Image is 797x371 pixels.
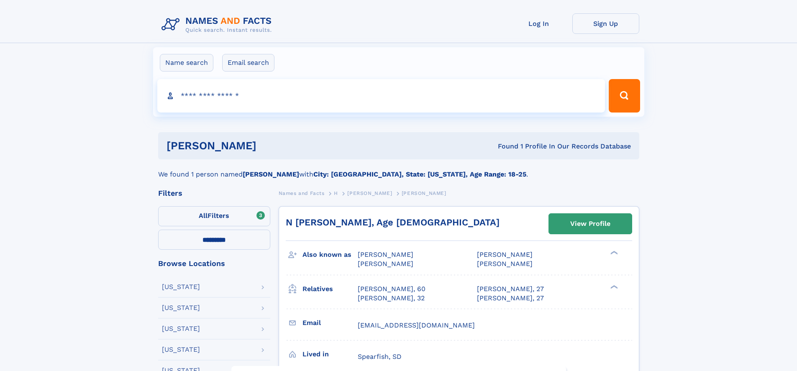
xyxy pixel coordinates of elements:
div: ❯ [608,250,618,256]
h3: Lived in [302,347,358,361]
div: Found 1 Profile In Our Records Database [377,142,631,151]
b: City: [GEOGRAPHIC_DATA], State: [US_STATE], Age Range: 18-25 [313,170,526,178]
a: N [PERSON_NAME], Age [DEMOGRAPHIC_DATA] [286,217,500,228]
span: [PERSON_NAME] [477,260,533,268]
span: [PERSON_NAME] [477,251,533,258]
input: search input [157,79,605,113]
a: View Profile [549,214,632,234]
a: Names and Facts [279,188,325,198]
label: Email search [222,54,274,72]
span: [EMAIL_ADDRESS][DOMAIN_NAME] [358,321,475,329]
div: We found 1 person named with . [158,159,639,179]
div: [US_STATE] [162,284,200,290]
img: Logo Names and Facts [158,13,279,36]
label: Filters [158,206,270,226]
a: [PERSON_NAME], 32 [358,294,425,303]
a: [PERSON_NAME] [347,188,392,198]
a: Log In [505,13,572,34]
button: Search Button [609,79,640,113]
h3: Email [302,316,358,330]
h3: Also known as [302,248,358,262]
div: [US_STATE] [162,304,200,311]
label: Name search [160,54,213,72]
a: H [334,188,338,198]
a: [PERSON_NAME], 27 [477,284,544,294]
a: [PERSON_NAME], 27 [477,294,544,303]
span: [PERSON_NAME] [358,260,413,268]
div: [US_STATE] [162,325,200,332]
div: View Profile [570,214,610,233]
div: [US_STATE] [162,346,200,353]
a: [PERSON_NAME], 60 [358,284,425,294]
span: [PERSON_NAME] [358,251,413,258]
a: Sign Up [572,13,639,34]
div: Filters [158,189,270,197]
h3: Relatives [302,282,358,296]
span: [PERSON_NAME] [402,190,446,196]
span: Spearfish, SD [358,353,402,361]
div: Browse Locations [158,260,270,267]
span: All [199,212,208,220]
span: H [334,190,338,196]
h1: [PERSON_NAME] [167,141,377,151]
b: [PERSON_NAME] [243,170,299,178]
span: [PERSON_NAME] [347,190,392,196]
div: ❯ [608,284,618,289]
